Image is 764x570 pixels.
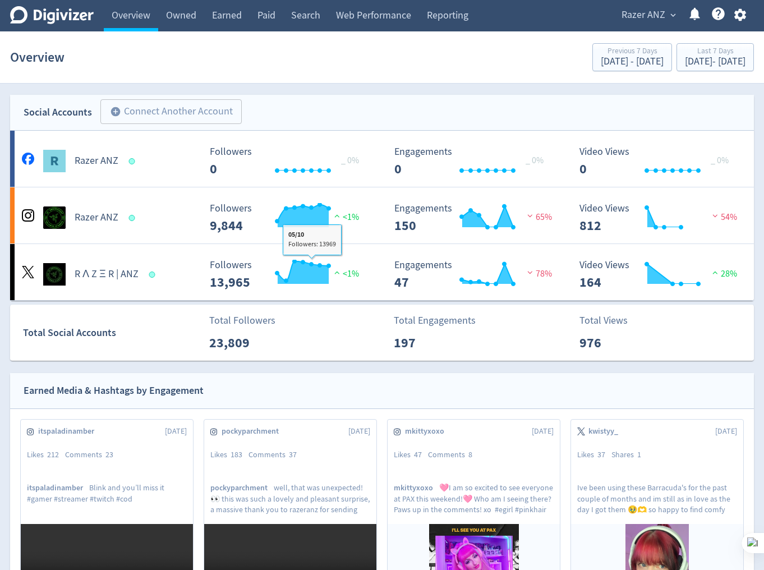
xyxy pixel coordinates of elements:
span: expand_more [668,10,678,20]
button: Last 7 Days[DATE]- [DATE] [676,43,754,71]
button: Previous 7 Days[DATE] - [DATE] [592,43,672,71]
button: Razer ANZ [618,6,679,24]
div: [DATE] - [DATE] [601,57,664,67]
div: [DATE] - [DATE] [685,57,745,67]
h1: Overview [10,39,65,75]
span: Data last synced: 7 Oct 2025, 10:02pm (AEDT) [149,272,158,278]
span: Razer ANZ [622,6,665,24]
span: Data last synced: 8 Oct 2025, 9:01am (AEDT) [129,215,139,221]
span: Data last synced: 8 Oct 2025, 8:02am (AEDT) [129,158,139,164]
div: Previous 7 Days [601,47,664,57]
div: Last 7 Days [685,47,745,57]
